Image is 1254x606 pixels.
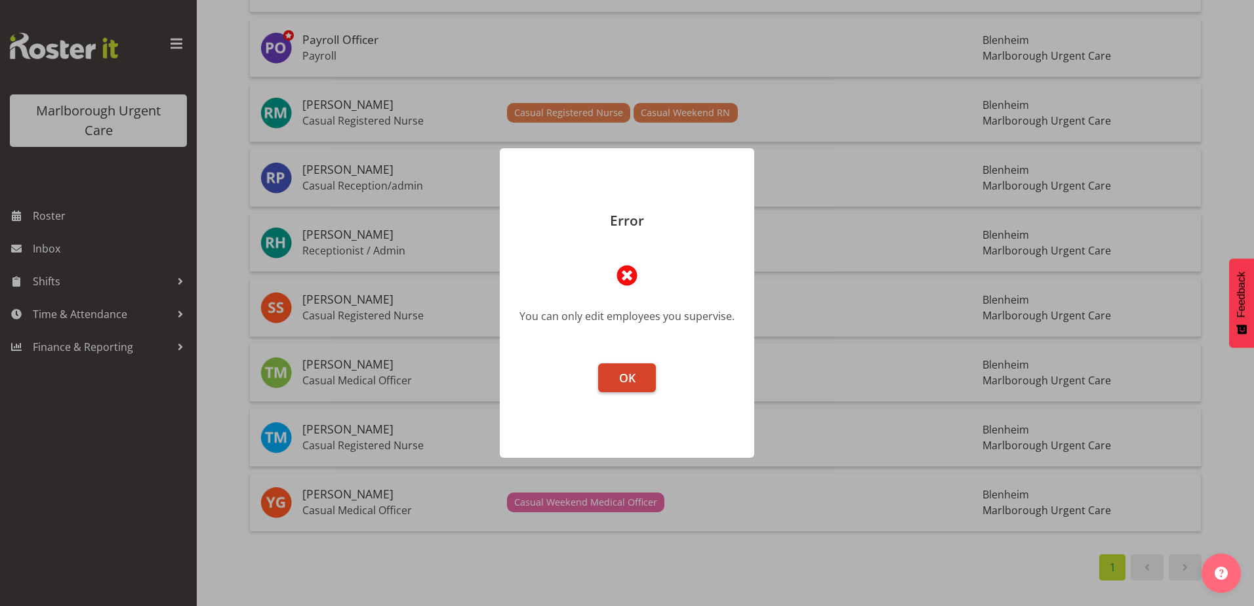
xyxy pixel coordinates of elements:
img: help-xxl-2.png [1215,567,1228,580]
span: Feedback [1236,272,1247,317]
span: OK [619,370,636,386]
button: OK [598,363,656,392]
p: Error [513,214,741,228]
button: Feedback - Show survey [1229,258,1254,348]
div: You can only edit employees you supervise. [519,308,735,324]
